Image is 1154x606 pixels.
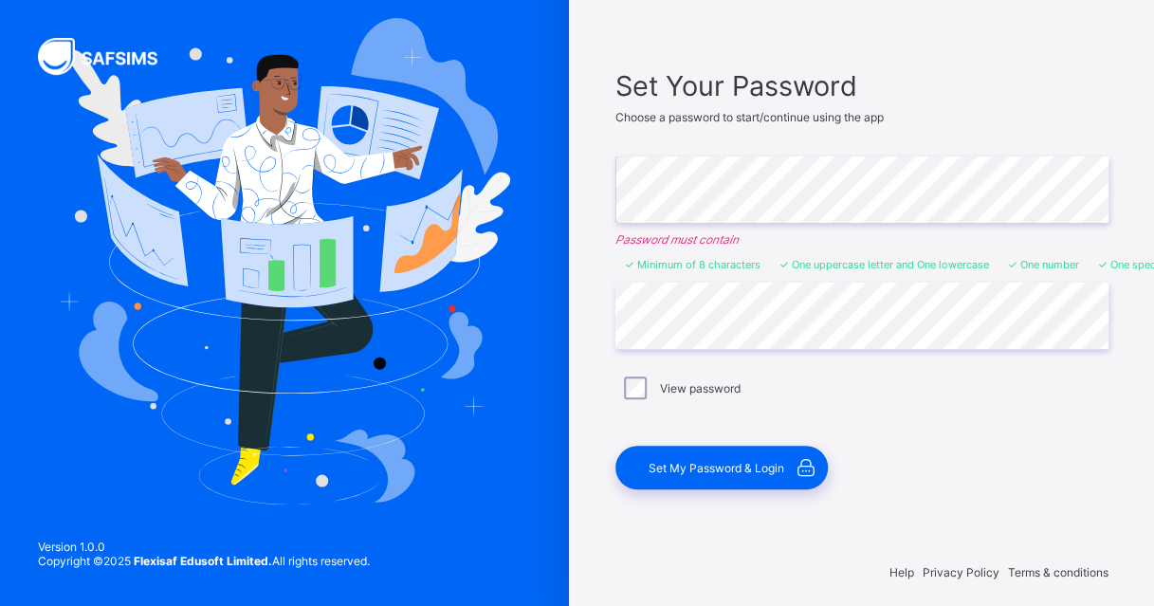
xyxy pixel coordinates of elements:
span: Help [889,565,914,579]
img: Hero Image [59,18,510,504]
li: Minimum of 8 characters [625,258,760,271]
span: Set My Password & Login [649,461,784,475]
li: One number [1008,258,1079,271]
span: Set Your Password [615,69,1108,102]
span: Choose a password to start/continue using the app [615,110,884,124]
label: View password [660,381,741,395]
span: Copyright © 2025 All rights reserved. [38,554,370,568]
em: Password must contain [615,232,1108,247]
span: Terms & conditions [1008,565,1108,579]
li: One uppercase letter and One lowercase [779,258,989,271]
img: SAFSIMS Logo [38,38,180,75]
span: Version 1.0.0 [38,540,370,554]
strong: Flexisaf Edusoft Limited. [134,554,272,568]
span: Privacy Policy [923,565,999,579]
